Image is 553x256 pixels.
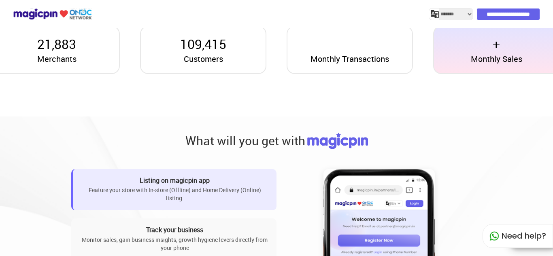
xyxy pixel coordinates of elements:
img: j2MGCQAAAABJRU5ErkJggg== [431,10,439,18]
p: Feature your store with In-store (Offline) and Home Delivery (Online) listing. [81,186,268,202]
span: Monthly Transactions [311,53,389,65]
img: Descriptive Image [307,133,368,149]
span: Customers [184,53,223,65]
h3: Track your business [81,226,268,234]
p: 21,883 [37,35,76,53]
img: whatapp_green.7240e66a.svg [489,231,499,241]
span: Merchants [37,53,77,65]
div: Need help? [483,224,553,248]
h2: What will you get with [185,133,368,149]
h3: Listing on magicpin app [81,177,268,184]
span: Monthly Sales [471,53,522,65]
span: + [493,35,500,53]
p: Monitor sales, gain business insights, growth hygiene levers directly from your phone [81,236,268,252]
img: ondc-logo-new-small.8a59708e.svg [13,7,92,21]
p: 109,415 [180,35,226,53]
